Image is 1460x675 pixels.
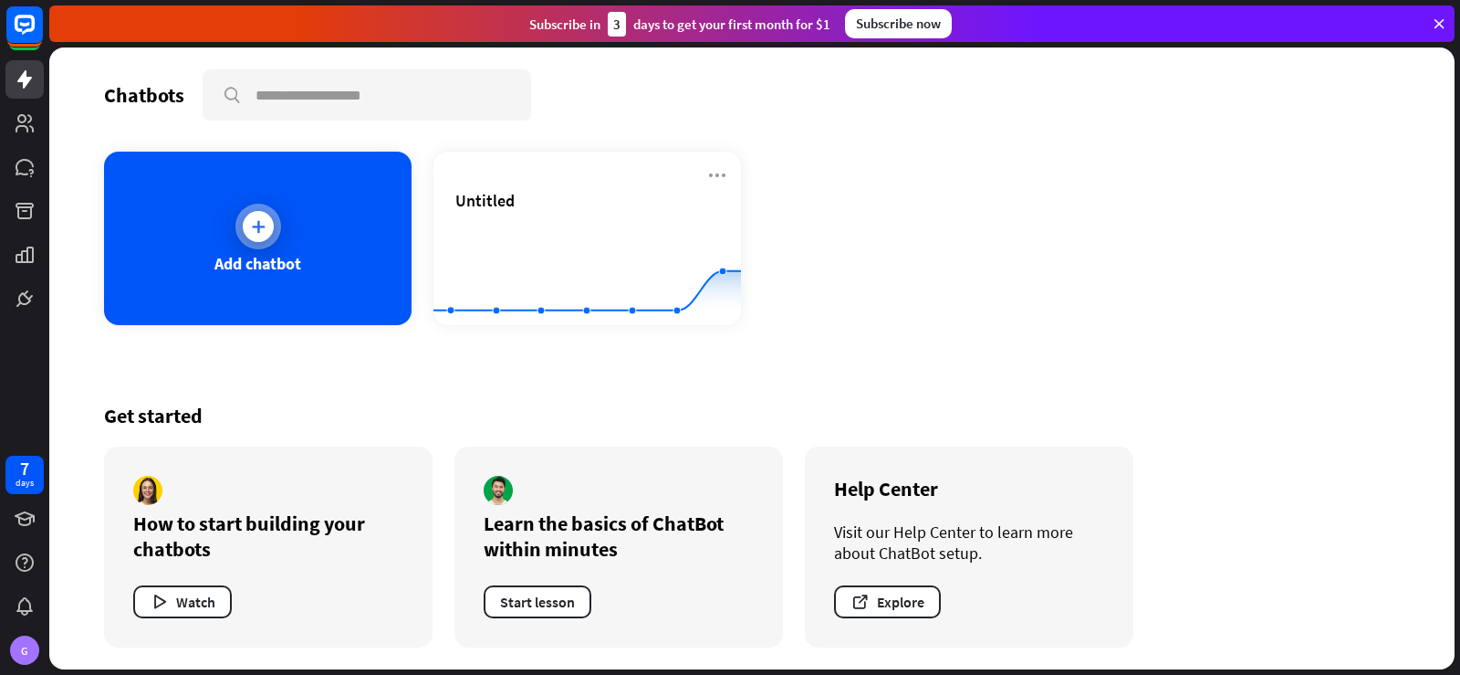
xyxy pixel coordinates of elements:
[845,9,952,38] div: Subscribe now
[10,636,39,665] div: G
[834,585,941,618] button: Explore
[484,585,591,618] button: Start lesson
[455,190,515,211] span: Untitled
[133,476,162,505] img: author
[529,12,830,37] div: Subscribe in days to get your first month for $1
[133,585,232,618] button: Watch
[834,522,1104,564] div: Visit our Help Center to learn more about ChatBot setup.
[104,82,184,108] div: Chatbots
[20,460,29,477] div: 7
[16,477,34,490] div: days
[104,403,1400,428] div: Get started
[133,511,403,562] div: How to start building your chatbots
[484,476,513,505] img: author
[214,253,301,274] div: Add chatbot
[484,511,754,562] div: Learn the basics of ChatBot within minutes
[5,456,44,494] a: 7 days
[15,7,69,62] button: Open LiveChat chat widget
[834,476,1104,501] div: Help Center
[608,12,626,37] div: 3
